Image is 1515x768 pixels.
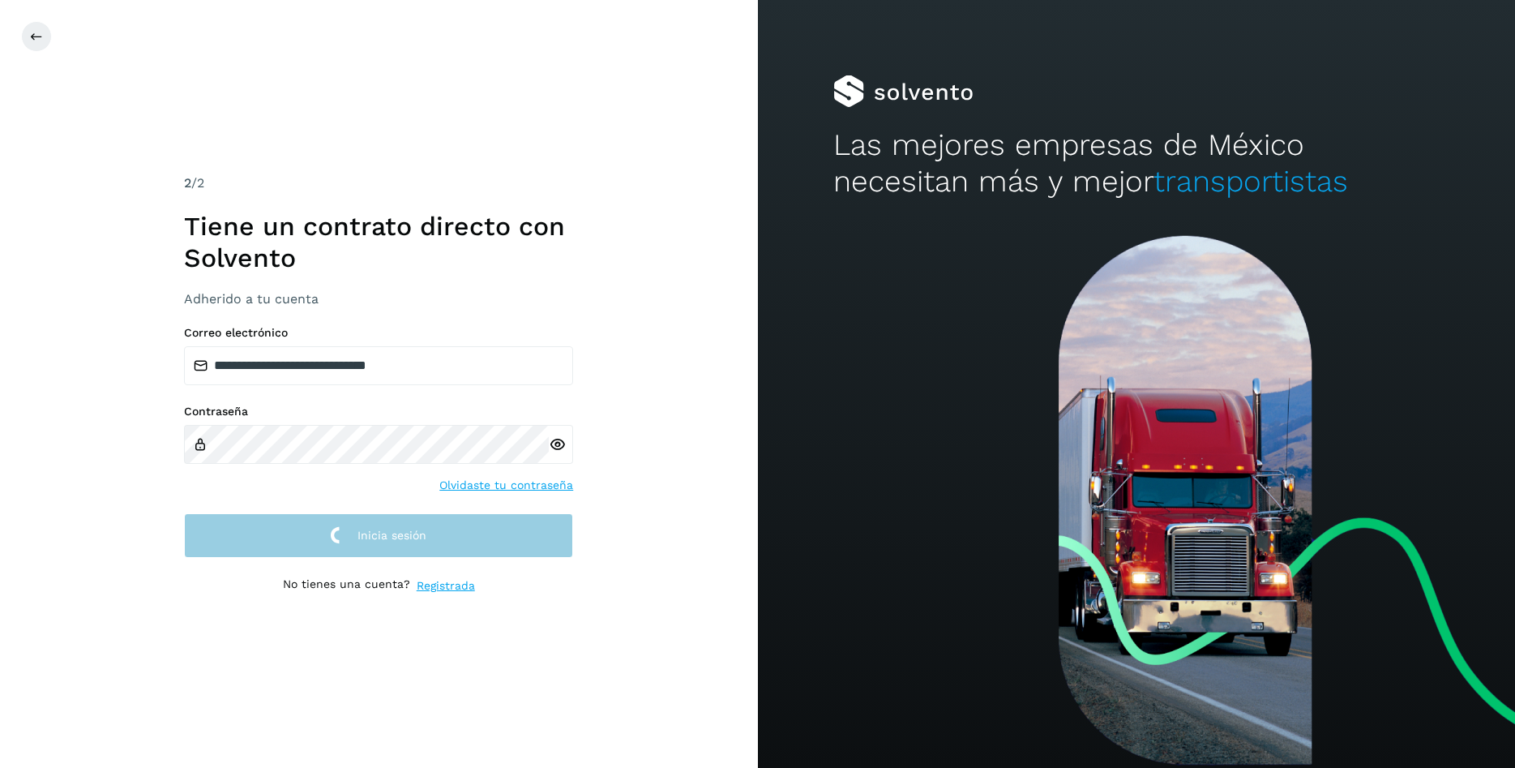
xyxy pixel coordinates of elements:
h2: Las mejores empresas de México necesitan más y mejor [833,127,1440,200]
div: /2 [184,174,573,193]
button: Inicia sesión [184,513,573,558]
span: Inicia sesión [357,530,426,541]
a: Olvidaste tu contraseña [439,477,573,494]
h3: Adherido a tu cuenta [184,291,573,307]
span: 2 [184,175,191,191]
span: transportistas [1153,164,1348,199]
h1: Tiene un contrato directo con Solvento [184,211,573,273]
label: Correo electrónico [184,326,573,340]
p: No tienes una cuenta? [283,577,410,594]
label: Contraseña [184,405,573,418]
a: Registrada [417,577,475,594]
